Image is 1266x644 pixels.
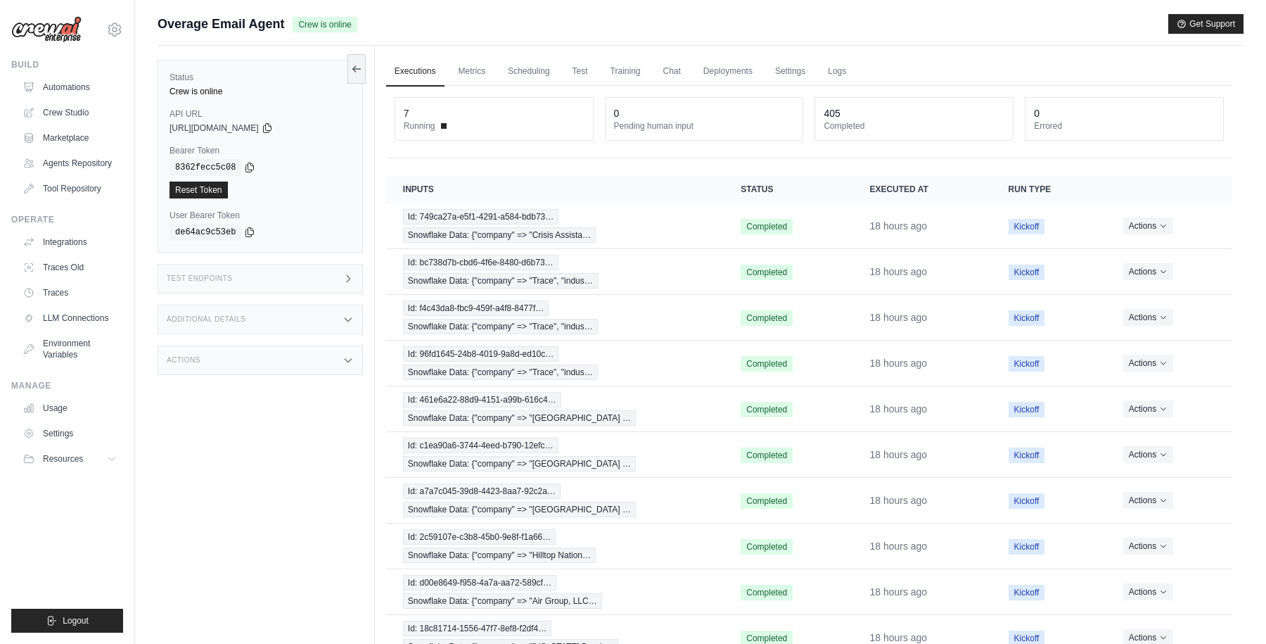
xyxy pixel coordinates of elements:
a: Settings [767,57,814,87]
a: View execution details for Id [403,209,707,243]
button: Actions for execution [1123,263,1173,280]
a: View execution details for Id [403,484,707,517]
span: Kickoff [1009,402,1045,417]
span: [URL][DOMAIN_NAME] [170,122,259,134]
time: September 22, 2025 at 22:23 IST [869,403,927,415]
div: Build [11,59,123,70]
img: Logo [11,16,82,43]
span: Id: c1ea90a6-3744-4eed-b790-12efc… [403,438,558,453]
a: View execution details for Id [403,346,707,380]
a: Marketplace [17,127,123,149]
span: Logout [63,615,89,626]
iframe: Chat Widget [1196,576,1266,644]
div: Crew is online [170,86,351,97]
code: de64ac9c53eb [170,224,241,241]
a: Automations [17,76,123,99]
time: September 22, 2025 at 22:23 IST [869,358,927,369]
a: Logs [819,57,855,87]
th: Status [724,175,852,203]
h3: Test Endpoints [167,274,233,283]
a: View execution details for Id [403,301,707,334]
span: Completed [741,219,793,234]
span: Snowflake Data: {"company" => "Trace", "indus… [403,365,598,380]
span: Completed [741,448,793,463]
a: Training [602,57,649,87]
a: Traces Old [17,256,123,279]
span: Snowflake Data: {"company" => "[GEOGRAPHIC_DATA] … [403,502,636,517]
div: Manage [11,380,123,391]
button: Actions for execution [1123,446,1173,463]
span: Id: bc738d7b-cbd6-4f6e-8480-d6b73… [403,255,558,270]
span: Kickoff [1009,448,1045,463]
th: Executed at [852,175,991,203]
span: Kickoff [1009,219,1045,234]
button: Actions for execution [1123,400,1173,417]
a: Reset Token [170,182,228,198]
span: Snowflake Data: {"company" => "Air Group, LLC… [403,593,602,609]
div: 7 [404,106,409,120]
span: Snowflake Data: {"company" => "[GEOGRAPHIC_DATA] … [403,410,636,426]
span: Kickoff [1009,585,1045,600]
span: Completed [741,493,793,509]
span: Completed [741,265,793,280]
a: Settings [17,422,123,445]
span: Completed [741,310,793,326]
span: Kickoff [1009,539,1045,555]
button: Actions for execution [1123,492,1173,509]
div: 405 [824,106,840,120]
span: Resources [43,453,83,465]
span: Id: a7a7c045-39d8-4423-8aa7-92c2a… [403,484,561,499]
a: Scheduling [499,57,558,87]
code: 8362fecc5c08 [170,159,241,176]
a: Integrations [17,231,123,253]
div: Operate [11,214,123,225]
span: Overage Email Agent [158,14,284,34]
a: View execution details for Id [403,438,707,472]
span: Running [404,120,435,132]
span: Kickoff [1009,265,1045,280]
label: Status [170,72,351,83]
a: View execution details for Id [403,529,707,563]
a: Chat [655,57,689,87]
h3: Actions [167,356,200,365]
time: September 22, 2025 at 22:22 IST [869,632,927,643]
button: Actions for execution [1123,355,1173,372]
label: API URL [170,108,351,120]
a: Executions [386,57,445,87]
a: Metrics [450,57,494,87]
span: Snowflake Data: {"company" => "Trace", "indus… [403,273,598,289]
a: View execution details for Id [403,392,707,426]
label: User Bearer Token [170,210,351,221]
button: Actions for execution [1123,583,1173,600]
div: 0 [614,106,620,120]
time: September 22, 2025 at 22:23 IST [869,449,927,460]
a: Agents Repository [17,152,123,175]
span: Snowflake Data: {"company" => "Crisis Assista… [403,227,596,243]
a: Traces [17,282,123,304]
span: Kickoff [1009,493,1045,509]
time: September 22, 2025 at 22:23 IST [869,266,927,277]
span: Id: 461e6a22-88d9-4151-a99b-616c4… [403,392,561,408]
span: Completed [741,402,793,417]
span: Snowflake Data: {"company" => "Hilltop Nation… [403,548,596,563]
a: Crew Studio [17,101,123,124]
th: Run Type [992,175,1106,203]
span: Id: f4c43da8-fbc9-459f-a4f8-8477f… [403,301,549,316]
span: Id: d00e8649-f958-4a7a-aa72-589cf… [403,575,556,591]
dt: Pending human input [614,120,795,132]
span: Id: 2c59107e-c3b8-45b0-9e8f-f1a66… [403,529,556,545]
span: Completed [741,356,793,372]
a: View execution details for Id [403,255,707,289]
span: Kickoff [1009,356,1045,372]
span: Completed [741,539,793,555]
a: View execution details for Id [403,575,707,609]
span: Id: 96fd1645-24b8-4019-9a8d-ed10c… [403,346,559,362]
button: Resources [17,448,123,470]
a: Test [564,57,596,87]
button: Actions for execution [1123,309,1173,326]
time: September 22, 2025 at 22:22 IST [869,495,927,506]
span: Snowflake Data: {"company" => "Trace", "indus… [403,319,598,334]
span: Snowflake Data: {"company" => "[GEOGRAPHIC_DATA] … [403,456,636,472]
button: Logout [11,609,123,633]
